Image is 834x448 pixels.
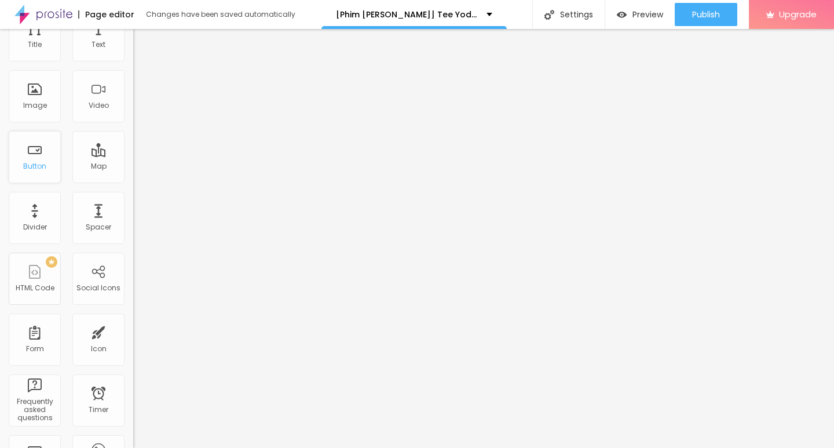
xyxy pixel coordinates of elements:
div: Icon [91,345,107,353]
div: Title [28,41,42,49]
button: Publish [675,3,737,26]
div: Image [23,101,47,110]
p: [Phim [PERSON_NAME]] Tee Yod: [PERSON_NAME] Ăn [PERSON_NAME] 3 Full HD Vietsub Miễn Phí Online - ... [336,10,478,19]
span: Preview [632,10,663,19]
div: Divider [23,223,47,231]
img: view-1.svg [617,10,627,20]
div: Changes have been saved automatically [146,11,295,18]
div: HTML Code [16,284,54,292]
img: Icone [544,10,554,20]
div: Text [92,41,105,49]
span: Upgrade [779,9,817,19]
div: Form [26,345,44,353]
div: Video [89,101,109,110]
div: Button [23,162,46,170]
button: Preview [605,3,675,26]
div: Spacer [86,223,111,231]
div: Page editor [78,10,134,19]
div: Frequently asked questions [12,398,57,422]
span: Publish [692,10,720,19]
div: Social Icons [76,284,120,292]
div: Timer [89,406,108,414]
div: Map [91,162,107,170]
iframe: Editor [133,29,834,448]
